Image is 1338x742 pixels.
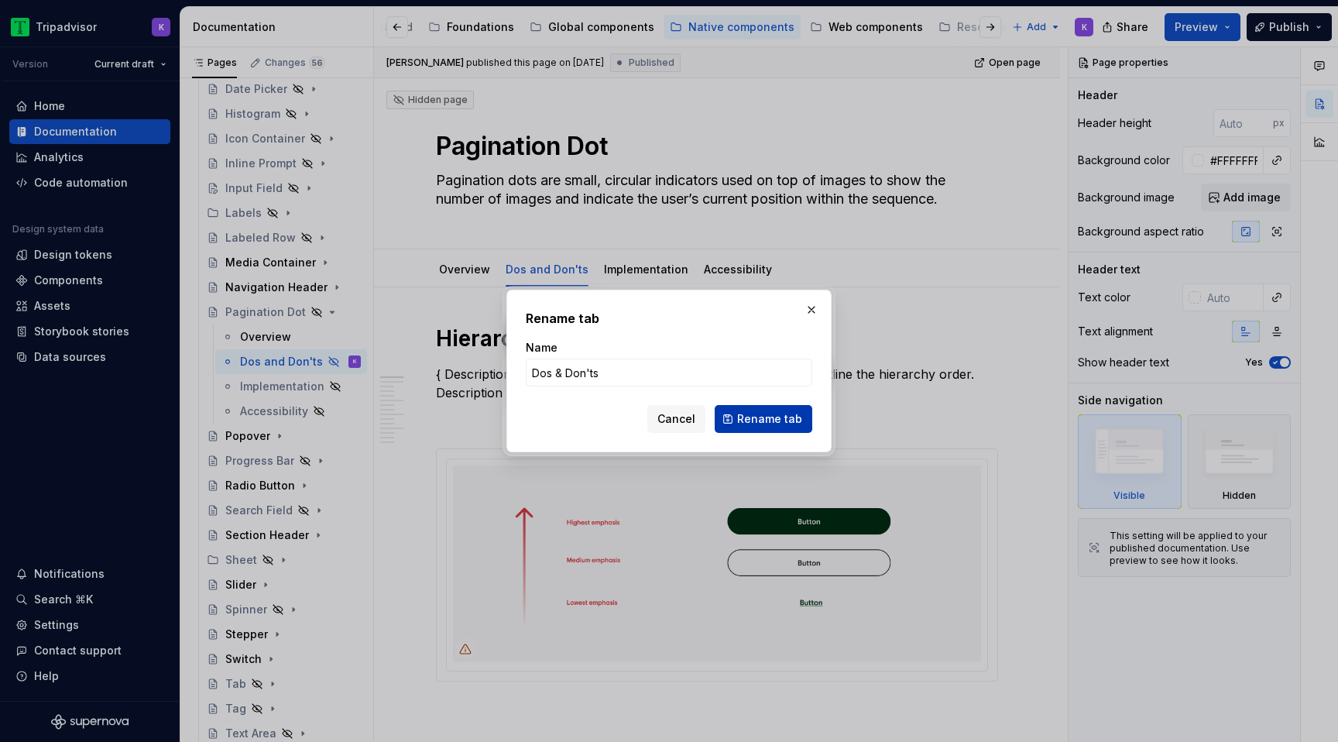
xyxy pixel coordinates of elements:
label: Name [526,340,557,356]
h2: Rename tab [526,309,812,328]
span: Cancel [657,411,695,427]
button: Cancel [647,405,705,433]
button: Rename tab [715,405,812,433]
span: Rename tab [737,411,802,427]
